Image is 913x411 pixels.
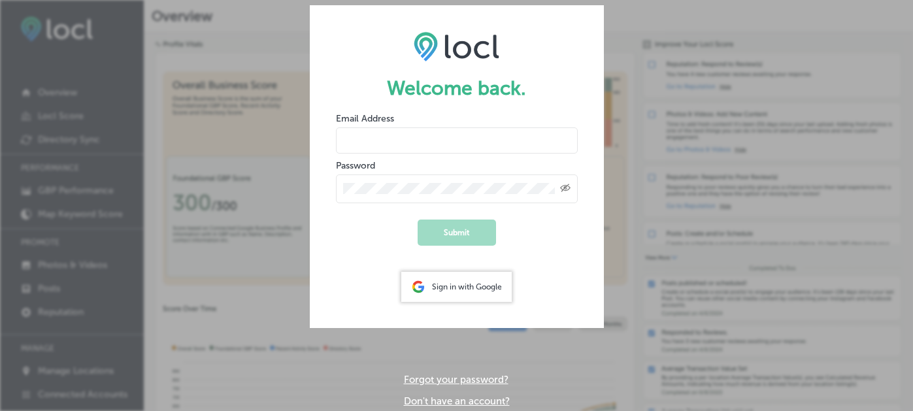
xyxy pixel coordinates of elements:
[418,220,496,246] button: Submit
[414,31,499,61] img: LOCL logo
[404,374,508,386] a: Forgot your password?
[404,395,510,407] a: Don't have an account?
[401,272,512,302] div: Sign in with Google
[560,183,571,195] span: Toggle password visibility
[336,113,394,124] label: Email Address
[336,160,375,171] label: Password
[336,76,578,100] h1: Welcome back.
